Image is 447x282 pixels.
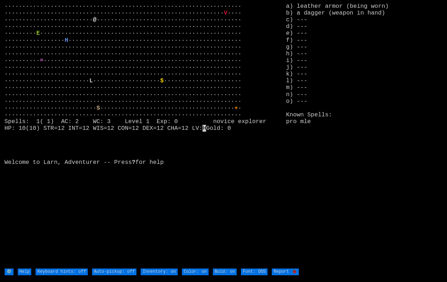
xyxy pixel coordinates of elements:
input: Keyboard hints: off [36,269,88,275]
input: ⚙️ [5,269,14,275]
b: ? [132,159,135,166]
input: Font: DOS [241,269,268,275]
font: L [90,77,93,84]
input: Inventory: on [141,269,178,275]
input: Auto-pickup: off [92,269,136,275]
larn: ··································································· ·····························... [5,3,286,268]
font: @ [93,16,97,23]
input: Help [18,269,32,275]
font: $ [160,77,164,84]
font: V [224,10,227,16]
font: H [65,37,68,44]
input: Color: on [182,269,209,275]
font: S [96,105,100,111]
stats: a) leather armor (being worn) b) a dagger (weapon in hand) c) --- d) --- e) --- f) --- g) --- h) ... [286,3,442,268]
font: E [36,30,40,37]
input: Bold: on [213,269,237,275]
font: = [40,57,43,64]
mark: H [203,125,206,132]
input: Report 🐞 [272,269,298,275]
font: + [235,105,238,111]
